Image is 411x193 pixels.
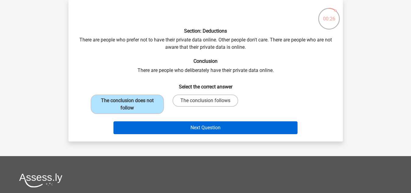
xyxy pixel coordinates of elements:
button: Next Question [113,121,298,134]
div: 00:26 [318,7,340,23]
img: Assessly logo [19,173,62,188]
h6: Section: Deductions [78,28,333,34]
h6: Conclusion [78,58,333,64]
div: There are people who prefer not to have their private data online. Other people don't care. There... [71,5,340,137]
h6: Select the correct answer [78,79,333,90]
label: The conclusion does not follow [91,95,164,114]
label: The conclusion follows [172,95,238,107]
